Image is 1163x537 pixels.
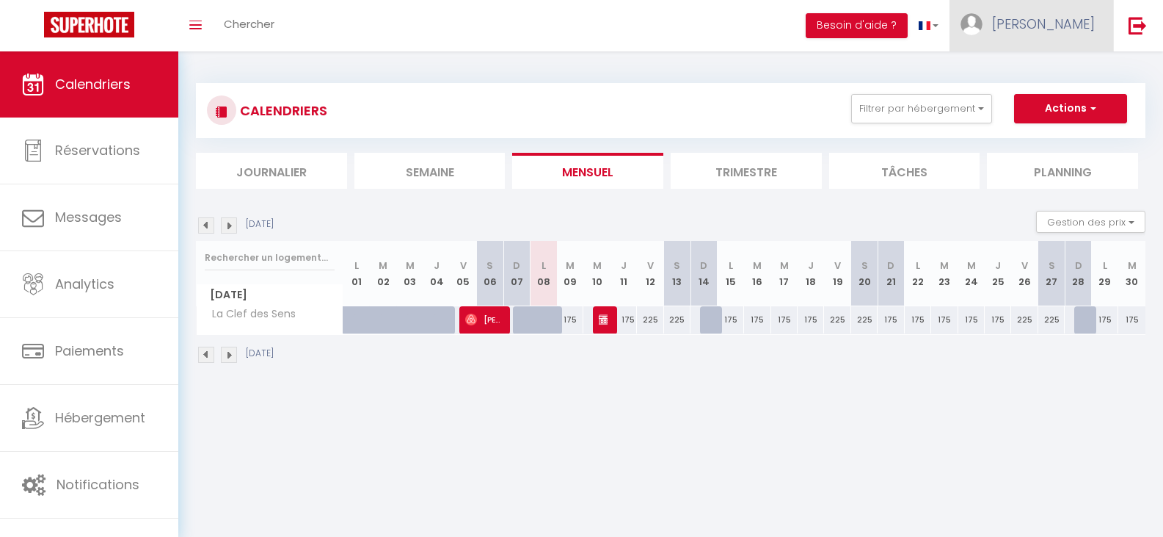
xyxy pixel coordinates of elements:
abbr: S [1049,259,1055,273]
span: Calendriers [55,75,131,93]
button: Ouvrir le widget de chat LiveChat [12,6,56,50]
abbr: M [566,259,575,273]
div: 175 [931,306,958,334]
th: 02 [370,241,396,306]
th: 04 [423,241,450,306]
abbr: L [542,259,546,273]
abbr: M [967,259,976,273]
abbr: J [808,259,814,273]
th: 28 [1065,241,1091,306]
li: Planning [987,153,1138,189]
th: 29 [1092,241,1118,306]
span: Chercher [224,16,274,32]
th: 23 [931,241,958,306]
button: Filtrer par hébergement [851,94,992,123]
th: 11 [610,241,637,306]
th: 07 [503,241,530,306]
div: 175 [985,306,1011,334]
span: [PERSON_NAME] [992,15,1095,33]
button: Actions [1014,94,1127,123]
abbr: S [486,259,493,273]
abbr: M [940,259,949,273]
th: 16 [744,241,770,306]
th: 05 [450,241,476,306]
span: [DATE] [197,284,343,306]
abbr: J [995,259,1001,273]
div: 175 [771,306,798,334]
abbr: J [434,259,440,273]
div: 225 [1038,306,1065,334]
h3: CALENDRIERS [236,94,327,127]
abbr: M [1128,259,1137,273]
span: La Clef des Sens [199,306,299,322]
abbr: S [861,259,868,273]
abbr: D [1075,259,1082,273]
th: 09 [557,241,583,306]
div: 225 [664,306,690,334]
div: 175 [718,306,744,334]
abbr: D [513,259,520,273]
span: Analytics [55,275,114,293]
th: 25 [985,241,1011,306]
div: 175 [798,306,824,334]
div: 175 [1118,306,1145,334]
abbr: M [780,259,789,273]
th: 17 [771,241,798,306]
span: Notifications [56,475,139,494]
abbr: J [621,259,627,273]
abbr: L [916,259,920,273]
abbr: M [406,259,415,273]
li: Journalier [196,153,347,189]
abbr: L [354,259,359,273]
img: logout [1129,16,1147,35]
span: Hébergement [55,408,145,427]
th: 30 [1118,241,1145,306]
abbr: D [700,259,707,273]
img: Super Booking [44,12,134,37]
div: 175 [610,306,637,334]
abbr: V [460,259,467,273]
abbr: V [1021,259,1028,273]
div: 225 [1011,306,1038,334]
div: 175 [905,306,931,334]
th: 21 [878,241,904,306]
th: 19 [824,241,850,306]
th: 10 [583,241,610,306]
div: 175 [958,306,985,334]
li: Trimestre [671,153,822,189]
th: 24 [958,241,985,306]
button: Gestion des prix [1036,211,1145,233]
th: 06 [477,241,503,306]
p: [DATE] [246,217,274,231]
button: Besoin d'aide ? [806,13,908,38]
span: Messages [55,208,122,226]
th: 13 [664,241,690,306]
th: 03 [396,241,423,306]
th: 27 [1038,241,1065,306]
th: 18 [798,241,824,306]
div: 175 [1092,306,1118,334]
span: Paiements [55,342,124,360]
div: 225 [851,306,878,334]
div: 175 [744,306,770,334]
div: 175 [557,306,583,334]
th: 01 [343,241,370,306]
th: 08 [531,241,557,306]
th: 15 [718,241,744,306]
abbr: V [834,259,841,273]
li: Mensuel [512,153,663,189]
li: Tâches [829,153,980,189]
th: 20 [851,241,878,306]
li: Semaine [354,153,506,189]
abbr: S [674,259,680,273]
th: 12 [637,241,663,306]
abbr: V [647,259,654,273]
abbr: M [593,259,602,273]
p: [DATE] [246,347,274,361]
th: 22 [905,241,931,306]
abbr: L [729,259,733,273]
div: 225 [637,306,663,334]
div: 175 [878,306,904,334]
span: [PERSON_NAME] [599,306,608,334]
abbr: M [753,259,762,273]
